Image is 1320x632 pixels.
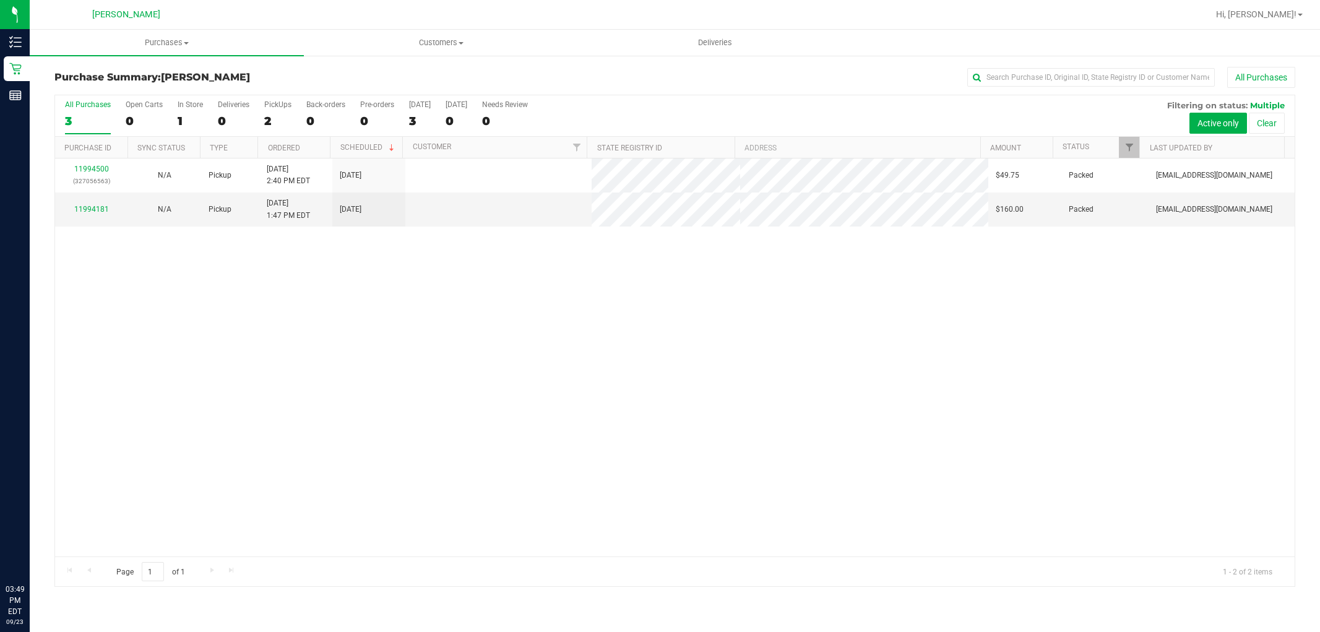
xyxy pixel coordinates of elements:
[63,175,121,187] p: (327056563)
[306,114,345,128] div: 0
[1213,562,1282,581] span: 1 - 2 of 2 items
[268,144,300,152] a: Ordered
[209,170,231,181] span: Pickup
[340,204,361,215] span: [DATE]
[304,30,578,56] a: Customers
[360,100,394,109] div: Pre-orders
[106,562,195,581] span: Page of 1
[482,100,528,109] div: Needs Review
[209,204,231,215] span: Pickup
[340,170,361,181] span: [DATE]
[74,165,109,173] a: 11994500
[1167,100,1248,110] span: Filtering on status:
[158,205,171,214] span: Not Applicable
[409,114,431,128] div: 3
[681,37,749,48] span: Deliveries
[446,100,467,109] div: [DATE]
[1069,170,1094,181] span: Packed
[6,584,24,617] p: 03:49 PM EDT
[178,100,203,109] div: In Store
[9,89,22,102] inline-svg: Reports
[1069,204,1094,215] span: Packed
[1150,144,1212,152] a: Last Updated By
[1063,142,1089,151] a: Status
[161,71,250,83] span: [PERSON_NAME]
[1119,137,1139,158] a: Filter
[1189,113,1247,134] button: Active only
[264,100,291,109] div: PickUps
[65,100,111,109] div: All Purchases
[210,144,228,152] a: Type
[735,137,980,158] th: Address
[413,142,451,151] a: Customer
[267,197,310,221] span: [DATE] 1:47 PM EDT
[996,204,1024,215] span: $160.00
[158,171,171,180] span: Not Applicable
[264,114,291,128] div: 2
[1156,170,1272,181] span: [EMAIL_ADDRESS][DOMAIN_NAME]
[30,37,304,48] span: Purchases
[578,30,852,56] a: Deliveries
[990,144,1021,152] a: Amount
[482,114,528,128] div: 0
[218,100,249,109] div: Deliveries
[1156,204,1272,215] span: [EMAIL_ADDRESS][DOMAIN_NAME]
[64,144,111,152] a: Purchase ID
[12,533,50,570] iframe: Resource center
[446,114,467,128] div: 0
[267,163,310,187] span: [DATE] 2:40 PM EDT
[142,562,164,581] input: 1
[137,144,185,152] a: Sync Status
[996,170,1019,181] span: $49.75
[597,144,662,152] a: State Registry ID
[566,137,587,158] a: Filter
[158,170,171,181] button: N/A
[304,37,577,48] span: Customers
[1227,67,1295,88] button: All Purchases
[158,204,171,215] button: N/A
[178,114,203,128] div: 1
[1250,100,1285,110] span: Multiple
[92,9,160,20] span: [PERSON_NAME]
[9,63,22,75] inline-svg: Retail
[340,143,397,152] a: Scheduled
[218,114,249,128] div: 0
[54,72,468,83] h3: Purchase Summary:
[126,100,163,109] div: Open Carts
[1216,9,1296,19] span: Hi, [PERSON_NAME]!
[126,114,163,128] div: 0
[74,205,109,214] a: 11994181
[9,36,22,48] inline-svg: Inventory
[967,68,1215,87] input: Search Purchase ID, Original ID, State Registry ID or Customer Name...
[65,114,111,128] div: 3
[306,100,345,109] div: Back-orders
[360,114,394,128] div: 0
[1249,113,1285,134] button: Clear
[30,30,304,56] a: Purchases
[409,100,431,109] div: [DATE]
[6,617,24,626] p: 09/23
